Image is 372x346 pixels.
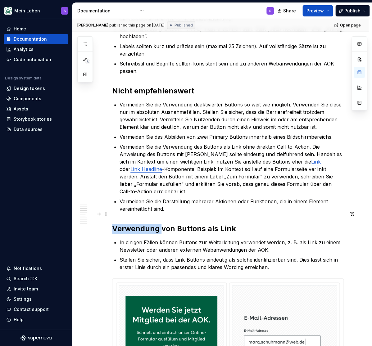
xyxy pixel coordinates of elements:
[340,23,361,28] span: Open page
[4,274,68,284] button: Search ⌘K
[120,133,344,141] p: Vermeiden Sie das Abbilden von zwei Primary Buttons innerhalb eines Bildschirmbereichs.
[20,335,52,341] svg: Supernova Logo
[14,36,47,42] div: Documentation
[311,159,320,165] a: Link
[344,8,361,14] span: Publish
[14,26,26,32] div: Home
[4,114,68,124] a: Storybook stories
[306,8,324,14] span: Preview
[4,263,68,273] button: Notifications
[4,304,68,314] button: Contact support
[14,126,43,133] div: Data sources
[14,296,32,302] div: Settings
[4,55,68,65] a: Code automation
[120,239,344,254] p: In einigen Fällen können Buttons zur Weiterleitung verwendet werden, z. B. als Link zu einem News...
[14,106,28,112] div: Assets
[175,23,193,28] span: Published
[162,166,194,172] commenthighlight: -Komponente
[109,23,165,28] div: published this page on [DATE]
[1,4,71,17] button: Mein LebenS
[112,224,344,234] h2: Verwendung von Buttons als Link
[14,306,49,312] div: Contact support
[64,8,66,13] div: S
[14,8,40,14] div: Mein Leben
[120,198,344,213] p: Vermeiden Sie die Darstellung mehrerer Aktionen oder Funktionen, die in einem Element vereinheitl...
[14,46,34,52] div: Analytics
[14,265,42,272] div: Notifications
[120,60,344,75] p: Schreibstil und Begriffe sollten konsistent sein und zu anderen Webanwendungen der AOK passen.
[112,86,344,96] h2: Nicht empfehlenswert
[4,104,68,114] a: Assets
[14,56,51,63] div: Code automation
[5,76,42,81] div: Design system data
[332,21,364,29] a: Open page
[283,8,296,14] span: Share
[14,85,45,92] div: Design tokens
[302,5,333,16] button: Preview
[130,166,162,172] a: Link Headline
[4,34,68,44] a: Documentation
[14,116,52,122] div: Storybook stories
[4,83,68,93] a: Design tokens
[335,5,370,16] button: Publish
[120,143,344,195] p: Vermeiden Sie die Verwendung des Buttons als Link ohne direkten Call-to-Action. Die Anweisung des...
[14,276,37,282] div: Search ⌘K
[14,96,41,102] div: Components
[14,286,38,292] div: Invite team
[4,44,68,54] a: Analytics
[4,294,68,304] a: Settings
[274,5,300,16] button: Share
[4,24,68,34] a: Home
[120,25,344,40] p: Der Kontext des [PERSON_NAME] muss ersichtlich sein. Statt „Jetzt hochladen” eher „Antrag hochlad...
[77,8,136,14] div: Documentation
[4,315,68,325] button: Help
[120,256,344,271] p: Stellen Sie sicher, dass Link-Buttons eindeutig als solche identifizierbar sind. Dies lässt sich ...
[77,23,108,28] span: [PERSON_NAME]
[4,94,68,104] a: Components
[4,124,68,134] a: Data sources
[120,101,344,131] p: Vermeiden Sie die Verwendung deaktivierter Buttons so weit wie möglich. Verwenden Sie diese nur i...
[85,59,90,64] span: 8
[269,8,271,13] div: S
[4,284,68,294] a: Invite team
[4,7,12,15] img: df5db9ef-aba0-4771-bf51-9763b7497661.png
[120,43,344,57] p: Labels sollten kurz und präzise sein (maximal 25 Zeichen). Auf vollständige Sätze ist zu verzichten.
[14,317,24,323] div: Help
